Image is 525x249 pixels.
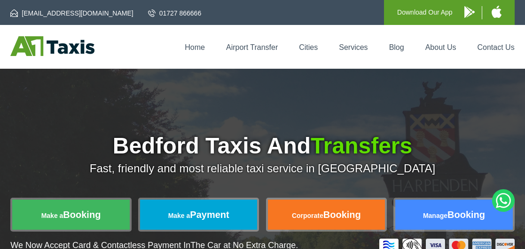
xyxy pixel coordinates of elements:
img: A1 Taxis St Albans LTD [10,36,94,56]
a: Make aPayment [140,200,257,230]
a: Contact Us [478,43,515,51]
a: Make aBooking [12,200,129,230]
a: Blog [389,43,404,51]
a: [EMAIL_ADDRESS][DOMAIN_NAME] [10,8,133,18]
a: Home [185,43,205,51]
span: Corporate [292,212,323,219]
img: A1 Taxis iPhone App [492,6,501,18]
img: A1 Taxis Android App [464,6,475,18]
h1: Bedford Taxis And [10,135,514,157]
span: Make a [41,212,63,219]
a: Airport Transfer [226,43,278,51]
a: 01727 866666 [148,8,202,18]
a: About Us [425,43,456,51]
a: Services [339,43,368,51]
a: Cities [299,43,318,51]
span: Manage [423,212,447,219]
p: Download Our App [397,7,453,18]
span: Transfers [311,133,412,158]
span: Make a [168,212,190,219]
a: ManageBooking [395,200,512,230]
a: CorporateBooking [268,200,385,230]
p: Fast, friendly and most reliable taxi service in [GEOGRAPHIC_DATA] [10,162,514,175]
